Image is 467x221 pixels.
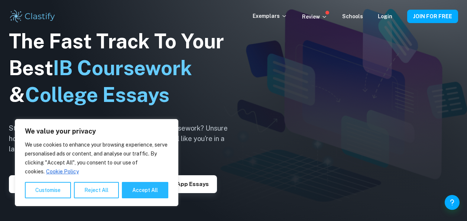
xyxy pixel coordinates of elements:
[25,140,168,176] p: We use cookies to enhance your browsing experience, serve personalised ads or content, and analys...
[25,182,71,198] button: Customise
[53,56,192,80] span: IB Coursework
[25,127,168,136] p: We value your privacy
[122,182,168,198] button: Accept All
[9,9,56,24] img: Clastify logo
[9,123,239,154] h6: Struggling to navigate the complexities of your IB coursework? Unsure how to write a standout col...
[253,12,287,20] p: Exemplars
[15,119,178,206] div: We value your privacy
[9,180,57,187] a: Explore IAs
[302,13,327,21] p: Review
[9,175,57,193] button: Explore IAs
[46,168,79,175] a: Cookie Policy
[342,13,363,19] a: Schools
[9,28,239,108] h1: The Fast Track To Your Best &
[407,10,458,23] button: JOIN FOR FREE
[25,83,169,106] span: College Essays
[378,13,392,19] a: Login
[445,195,460,210] button: Help and Feedback
[74,182,119,198] button: Reject All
